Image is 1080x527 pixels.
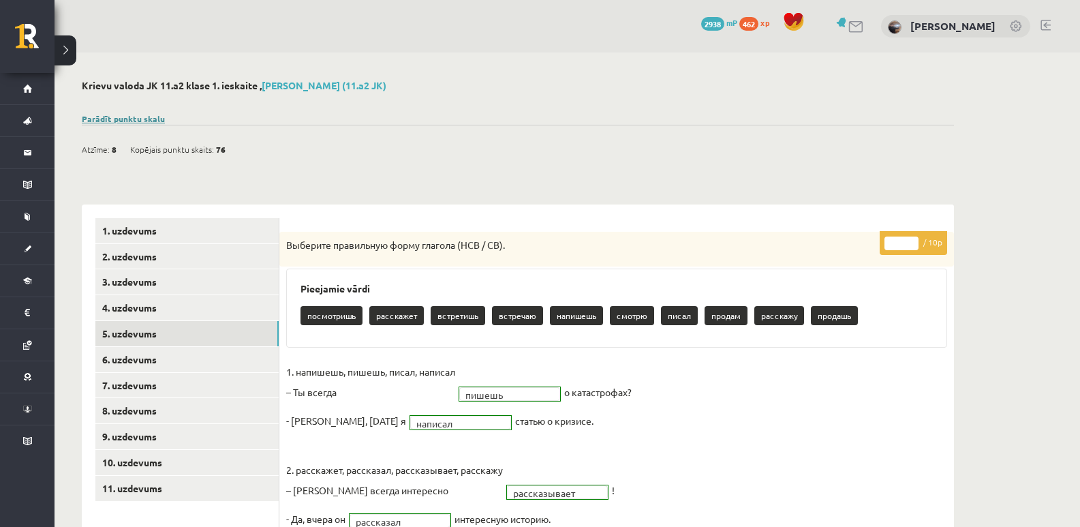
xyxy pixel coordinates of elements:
[95,218,279,243] a: 1. uzdevums
[262,79,386,91] a: [PERSON_NAME] (11.a2 JK)
[760,17,769,28] span: xp
[15,24,55,58] a: Rīgas 1. Tālmācības vidusskola
[754,306,804,325] p: расскажу
[82,139,110,160] span: Atzīme:
[130,139,214,160] span: Kopējais punktu skaits:
[431,306,485,325] p: встретишь
[95,321,279,346] a: 5. uzdevums
[726,17,737,28] span: mP
[95,424,279,449] a: 9. uzdevums
[739,17,758,31] span: 462
[95,398,279,423] a: 8. uzdevums
[216,139,226,160] span: 76
[888,20,901,34] img: Mikus Pavlauskis
[410,416,511,430] a: написал
[739,17,776,28] a: 462 xp
[513,486,589,500] span: рассказывает
[300,306,362,325] p: посмотришь
[507,485,608,499] a: рассказывает
[465,388,542,402] span: пишешь
[95,450,279,475] a: 10. uzdevums
[610,306,654,325] p: смотрю
[492,306,543,325] p: встречаю
[910,19,996,33] a: [PERSON_NAME]
[811,306,858,325] p: продашь
[112,139,117,160] span: 8
[880,231,947,255] p: / 10p
[416,417,493,430] span: написал
[300,283,933,295] h3: Pieejamie vārdi
[82,80,954,91] h2: Krievu valoda JK 11.a2 klase 1. ieskaite ,
[95,244,279,269] a: 2. uzdevums
[82,113,165,124] a: Parādīt punktu skalu
[369,306,424,325] p: расскажет
[701,17,737,28] a: 2938 mP
[95,269,279,295] a: 3. uzdevums
[95,373,279,398] a: 7. uzdevums
[550,306,603,325] p: напишешь
[286,361,455,402] p: 1. напишешь, пишешь, писал, написал – Ты всегда
[95,476,279,501] a: 11. uzdevums
[95,295,279,320] a: 4. uzdevums
[705,306,747,325] p: продам
[701,17,724,31] span: 2938
[286,410,406,431] p: - [PERSON_NAME], [DATE] я
[286,239,879,252] p: Выберите правильную форму глагола (НСВ / СВ).
[459,387,560,401] a: пишешь
[286,439,503,500] p: 2. расскажет, рассказал, рассказывает, расскажу – [PERSON_NAME] всегда интересно
[661,306,698,325] p: писал
[95,347,279,372] a: 6. uzdevums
